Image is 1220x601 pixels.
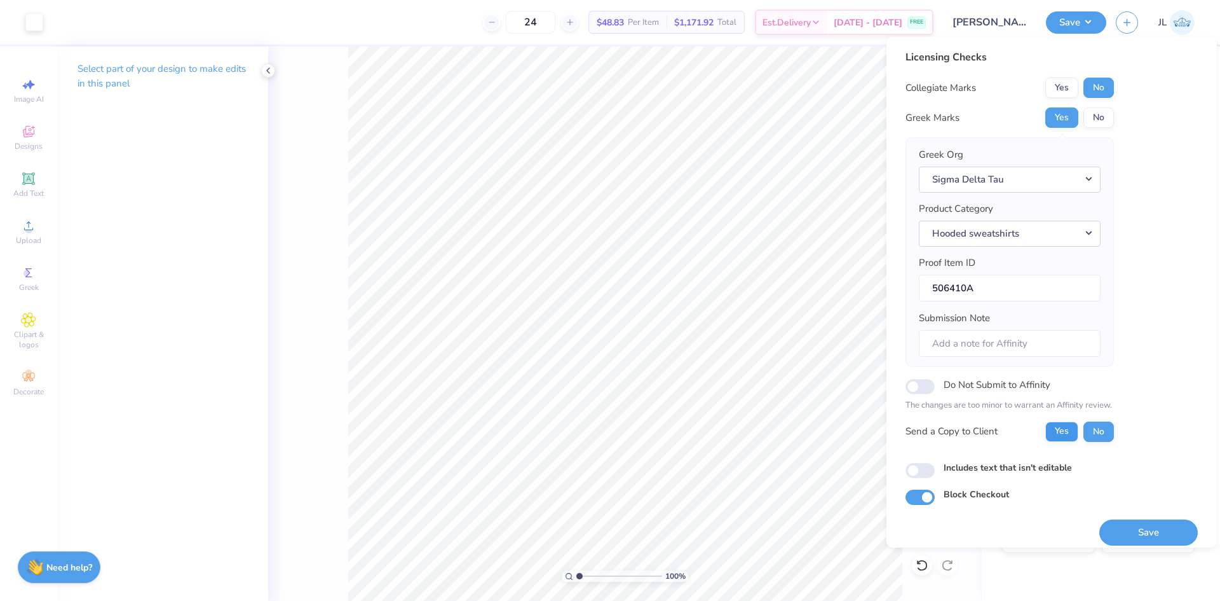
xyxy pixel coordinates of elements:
strong: Need help? [46,562,92,574]
span: Greek [19,282,39,293]
div: Greek Marks [905,111,959,125]
label: Do Not Submit to Affinity [944,376,1050,393]
button: Hooded sweatshirts [919,221,1101,247]
label: Submission Note [919,311,990,326]
button: Sigma Delta Tau [919,167,1101,193]
img: Jairo Laqui [1170,10,1195,35]
button: No [1083,107,1114,128]
span: Designs [15,141,43,151]
span: $1,171.92 [674,16,714,29]
span: FREE [910,18,923,27]
span: $48.83 [597,16,624,29]
span: Upload [16,235,41,245]
span: Total [717,16,736,29]
button: No [1083,422,1114,442]
a: JL [1158,10,1195,35]
div: Licensing Checks [905,50,1114,65]
label: Includes text that isn't editable [944,461,1072,474]
span: Per Item [628,16,659,29]
span: Image AI [14,94,44,104]
span: Clipart & logos [6,329,51,350]
label: Product Category [919,202,993,216]
p: Select part of your design to make edits in this panel [78,62,248,91]
input: Untitled Design [943,10,1036,35]
label: Greek Org [919,148,963,162]
button: Yes [1045,422,1078,442]
input: Add a note for Affinity [919,330,1101,357]
span: Decorate [13,387,44,397]
div: Collegiate Marks [905,81,976,95]
button: No [1083,78,1114,98]
span: 100 % [665,570,686,582]
button: Save [1099,520,1198,546]
button: Save [1046,11,1106,34]
span: JL [1158,15,1167,30]
p: The changes are too minor to warrant an Affinity review. [905,399,1114,412]
span: [DATE] - [DATE] [834,16,902,29]
label: Proof Item ID [919,256,975,270]
input: – – [506,11,555,34]
label: Block Checkout [944,488,1009,501]
span: Est. Delivery [762,16,811,29]
div: Send a Copy to Client [905,424,998,439]
button: Yes [1045,107,1078,128]
button: Yes [1045,78,1078,98]
span: Add Text [13,188,44,198]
